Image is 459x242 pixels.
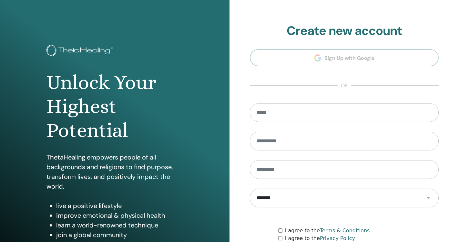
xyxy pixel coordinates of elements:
p: ThetaHealing empowers people of all backgrounds and religions to find purpose, transform lives, a... [46,152,183,191]
h1: Unlock Your Highest Potential [46,71,183,143]
a: Privacy Policy [320,235,355,241]
h2: Create new account [250,24,439,38]
a: Terms & Conditions [320,227,370,234]
li: live a positive lifestyle [56,201,183,211]
li: join a global community [56,230,183,240]
li: improve emotional & physical health [56,211,183,220]
li: learn a world-renowned technique [56,220,183,230]
span: or [338,82,351,90]
label: I agree to the [285,227,370,235]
